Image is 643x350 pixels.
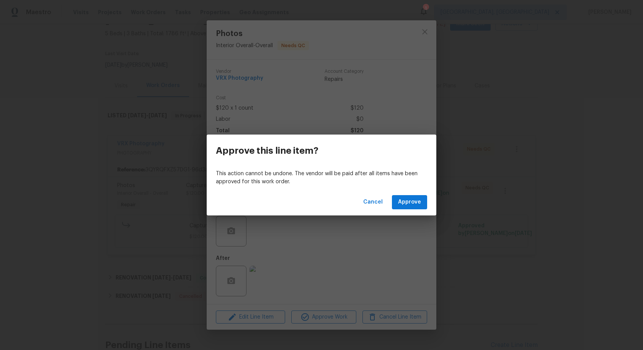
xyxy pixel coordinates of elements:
[360,195,386,209] button: Cancel
[398,197,421,207] span: Approve
[392,195,427,209] button: Approve
[216,145,318,156] h3: Approve this line item?
[216,170,427,186] p: This action cannot be undone. The vendor will be paid after all items have been approved for this...
[363,197,383,207] span: Cancel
